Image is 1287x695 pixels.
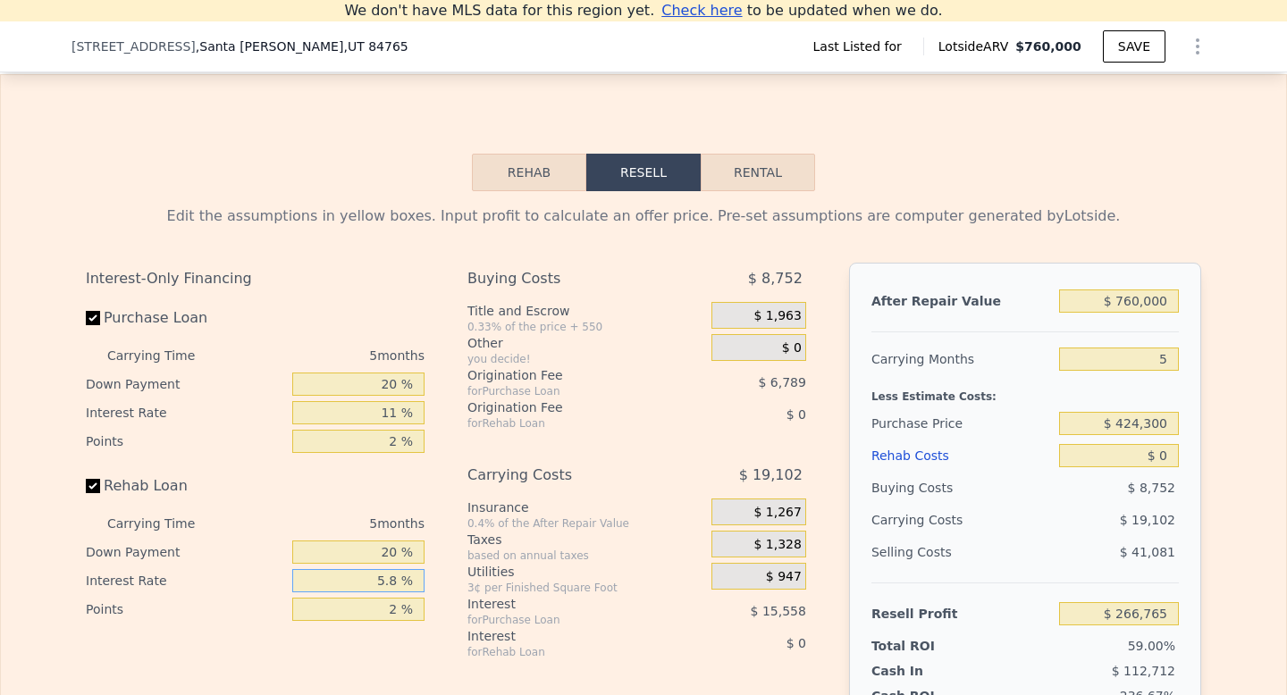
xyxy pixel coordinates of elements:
[86,566,285,595] div: Interest Rate
[107,341,223,370] div: Carrying Time
[813,38,909,55] span: Last Listed for
[751,604,806,618] span: $ 15,558
[467,595,667,613] div: Interest
[871,285,1052,317] div: After Repair Value
[86,398,285,427] div: Interest Rate
[467,548,704,563] div: based on annual taxes
[467,334,704,352] div: Other
[86,595,285,624] div: Points
[871,662,983,680] div: Cash In
[782,340,802,356] span: $ 0
[467,263,667,295] div: Buying Costs
[196,38,408,55] span: , Santa [PERSON_NAME]
[739,459,803,491] span: $ 19,102
[86,470,285,502] label: Rehab Loan
[467,516,704,531] div: 0.4% of the After Repair Value
[467,563,704,581] div: Utilities
[871,343,1052,375] div: Carrying Months
[467,398,667,416] div: Origination Fee
[467,581,704,595] div: 3¢ per Finished Square Foot
[753,308,801,324] span: $ 1,963
[86,263,425,295] div: Interest-Only Financing
[467,459,667,491] div: Carrying Costs
[871,504,983,536] div: Carrying Costs
[661,2,742,19] span: Check here
[871,598,1052,630] div: Resell Profit
[1128,481,1175,495] span: $ 8,752
[753,537,801,553] span: $ 1,328
[1120,545,1175,559] span: $ 41,081
[107,509,223,538] div: Carrying Time
[871,375,1179,407] div: Less Estimate Costs:
[753,505,801,521] span: $ 1,267
[86,311,100,325] input: Purchase Loan
[86,427,285,456] div: Points
[467,366,667,384] div: Origination Fee
[1112,664,1175,678] span: $ 112,712
[343,39,408,54] span: , UT 84765
[871,407,1052,440] div: Purchase Price
[701,154,815,191] button: Rental
[86,538,285,566] div: Down Payment
[1180,29,1215,64] button: Show Options
[786,407,806,422] span: $ 0
[467,384,667,398] div: for Purchase Loan
[86,302,285,334] label: Purchase Loan
[467,352,704,366] div: you decide!
[871,637,983,655] div: Total ROI
[871,472,1052,504] div: Buying Costs
[748,263,803,295] span: $ 8,752
[86,205,1201,227] div: Edit the assumptions in yellow boxes. Input profit to calculate an offer price. Pre-set assumptio...
[467,613,667,627] div: for Purchase Loan
[1120,513,1175,527] span: $ 19,102
[467,627,667,645] div: Interest
[472,154,586,191] button: Rehab
[467,645,667,659] div: for Rehab Loan
[766,569,802,585] span: $ 947
[231,341,425,370] div: 5 months
[86,370,285,398] div: Down Payment
[786,636,806,650] span: $ 0
[467,498,704,516] div: Insurance
[467,302,704,320] div: Title and Escrow
[871,536,1052,568] div: Selling Costs
[871,440,1052,472] div: Rehab Costs
[467,320,704,334] div: 0.33% of the price + 550
[467,531,704,548] div: Taxes
[938,38,1015,55] span: Lotside ARV
[71,38,196,55] span: [STREET_ADDRESS]
[1128,639,1175,653] span: 59.00%
[1015,39,1081,54] span: $760,000
[1103,30,1165,63] button: SAVE
[231,509,425,538] div: 5 months
[86,479,100,493] input: Rehab Loan
[758,375,805,389] span: $ 6,789
[467,416,667,431] div: for Rehab Loan
[586,154,701,191] button: Resell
